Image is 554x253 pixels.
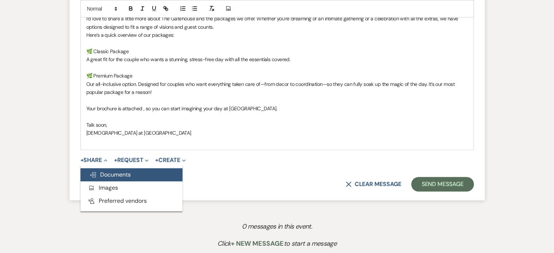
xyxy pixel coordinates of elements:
[86,72,468,80] p: 🌿 Premium Package
[88,184,118,191] span: Images
[80,181,182,194] button: Images
[89,171,131,178] span: Documents
[86,55,468,63] p: A great fit for the couple who wants a stunning, stress-free day with all the essentials covered.
[346,181,401,187] button: Clear message
[114,157,149,163] button: Request
[86,221,468,232] p: 0 messages in this event.
[231,239,284,248] span: + New Message
[86,104,468,112] p: Your brochure is attached , so you can start imagining your day at [GEOGRAPHIC_DATA].
[86,47,468,55] p: 🌿 Classic Package
[86,121,468,129] p: Talk soon,
[411,177,474,191] button: Send Message
[80,157,84,163] span: +
[86,80,468,96] p: Our all-inclusive option. Designed for couples who want everything taken care of—from decor to co...
[86,31,468,39] p: Here’s a quick overview of our packages:
[114,157,117,163] span: +
[80,168,182,181] button: Documents
[80,194,182,207] button: Preferred vendors
[86,129,468,137] p: [DEMOGRAPHIC_DATA] at [GEOGRAPHIC_DATA]
[155,157,185,163] button: Create
[86,238,468,249] p: Click to start a message
[155,157,158,163] span: +
[86,15,468,31] p: I’d love to share a little more about The Gatehouse and the packages we offer. Whether you're dre...
[80,157,108,163] button: Share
